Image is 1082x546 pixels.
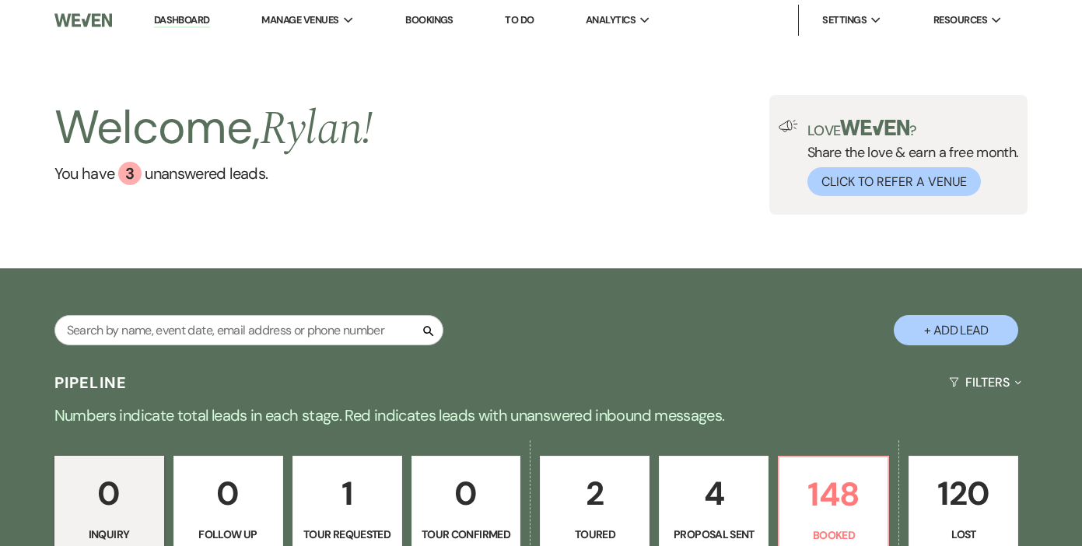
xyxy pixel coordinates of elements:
button: Filters [943,362,1028,403]
p: Follow Up [184,526,273,543]
span: Rylan ! [260,93,373,165]
h2: Welcome, [54,95,373,162]
p: 0 [184,467,273,520]
a: You have 3 unanswered leads. [54,162,373,185]
p: Tour Requested [303,526,392,543]
p: Lost [919,526,1008,543]
div: Share the love & earn a free month. [798,120,1019,196]
a: Bookings [405,13,453,26]
img: Weven Logo [54,4,113,37]
p: Love ? [807,120,1019,138]
button: Click to Refer a Venue [807,167,981,196]
div: 3 [118,162,142,185]
h3: Pipeline [54,372,128,394]
p: 1 [303,467,392,520]
p: 0 [422,467,511,520]
p: Booked [789,527,878,544]
img: loud-speaker-illustration.svg [779,120,798,132]
p: 4 [669,467,758,520]
p: 148 [789,468,878,520]
p: 0 [65,467,154,520]
p: Toured [550,526,639,543]
p: 120 [919,467,1008,520]
p: Tour Confirmed [422,526,511,543]
span: Analytics [586,12,636,28]
p: 2 [550,467,639,520]
button: + Add Lead [894,315,1018,345]
span: Settings [822,12,867,28]
span: Manage Venues [261,12,338,28]
p: Inquiry [65,526,154,543]
input: Search by name, event date, email address or phone number [54,315,443,345]
p: Proposal Sent [669,526,758,543]
a: Dashboard [154,13,210,28]
img: weven-logo-green.svg [840,120,909,135]
span: Resources [933,12,987,28]
a: To Do [505,13,534,26]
